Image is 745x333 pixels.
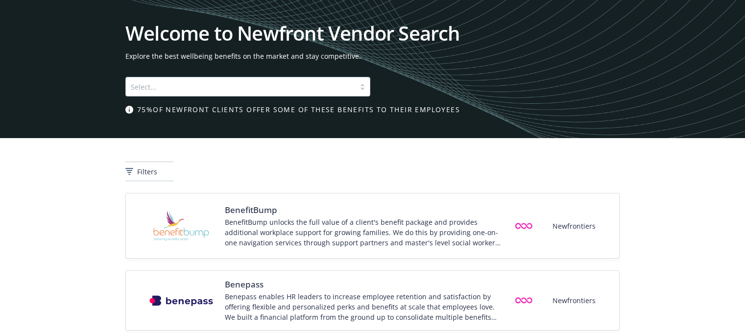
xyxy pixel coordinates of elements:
h1: Welcome to Newfront Vendor Search [125,24,620,43]
span: 75% of Newfront clients offer some of these benefits to their employees [137,104,460,115]
span: Newfrontiers [553,295,596,306]
img: Vendor logo for BenefitBump [149,201,213,250]
div: BenefitBump unlocks the full value of a client's benefit package and provides additional workplac... [225,217,501,248]
button: Filters [125,162,173,181]
img: Vendor logo for Benepass [149,295,213,306]
span: Newfrontiers [553,221,596,231]
div: Benepass enables HR leaders to increase employee retention and satisfaction by offering flexible ... [225,291,501,322]
span: Filters [137,166,157,177]
span: Benepass [225,279,501,290]
span: Explore the best wellbeing benefits on the market and stay competitive. [125,51,620,61]
span: BenefitBump [225,204,501,216]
